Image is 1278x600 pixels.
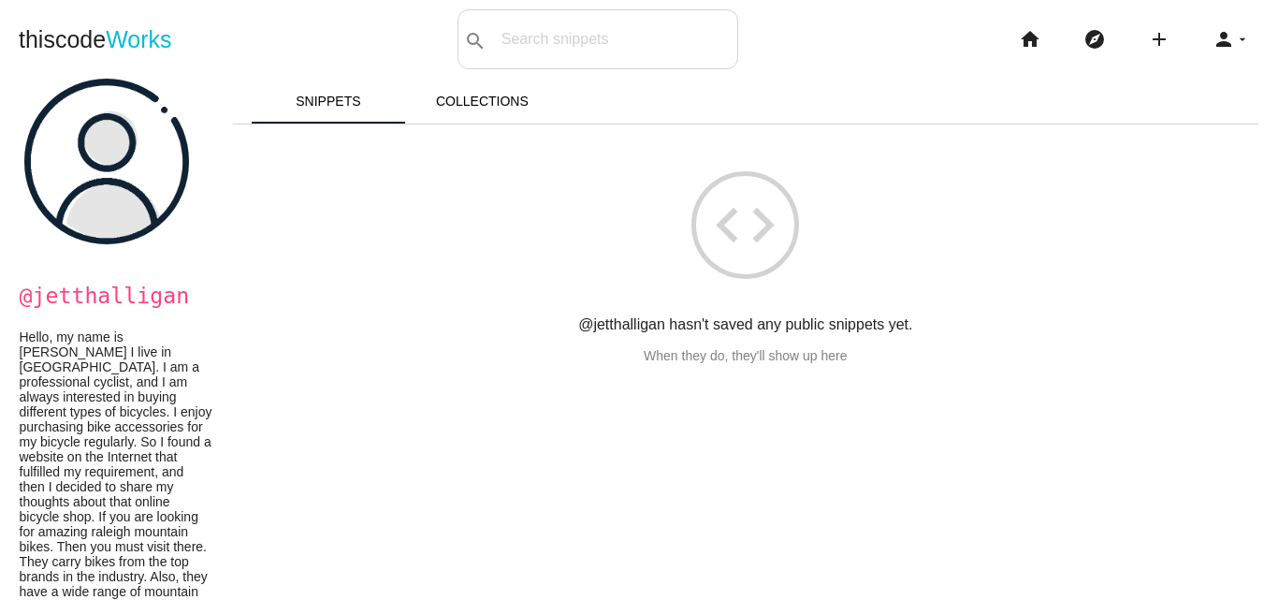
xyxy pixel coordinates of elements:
h1: @jetthalligan [20,284,213,308]
i: search [464,11,487,71]
a: thiscodeWorks [19,9,172,69]
button: search [458,10,492,68]
strong: @jetthalligan hasn't saved any public snippets yet. [578,316,912,332]
a: Snippets [252,79,406,124]
span: Works [106,26,171,52]
i: arrow_drop_down [1235,9,1250,69]
i: code [691,171,799,279]
input: Search snippets [492,20,737,59]
i: add [1148,9,1170,69]
img: user.png [24,79,190,244]
a: Collections [405,79,559,124]
i: home [1019,9,1041,69]
i: explore [1083,9,1106,69]
p: When they do, they'll show up here [233,348,1258,363]
i: person [1213,9,1235,69]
